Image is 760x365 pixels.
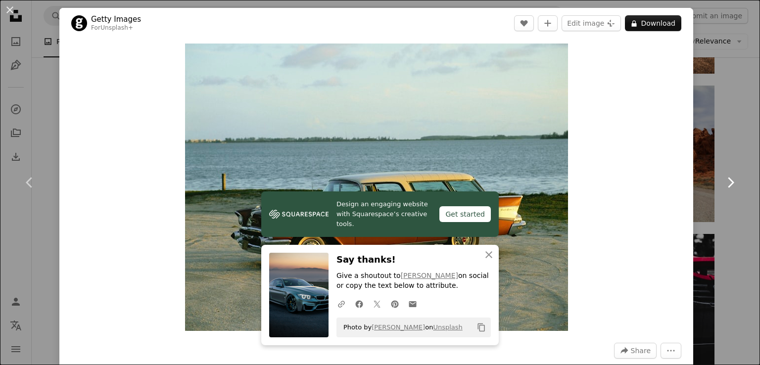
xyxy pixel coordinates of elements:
a: Unsplash+ [100,24,133,31]
div: Get started [439,206,491,222]
a: Next [701,135,760,230]
span: Design an engaging website with Squarespace’s creative tools. [336,199,431,229]
img: an orange and white car parked in front of a body of water [185,44,568,331]
a: Design an engaging website with Squarespace’s creative tools.Get started [261,191,499,237]
a: [PERSON_NAME] [401,272,458,279]
a: Share over email [404,294,422,314]
img: Go to Getty Images's profile [71,15,87,31]
button: Share this image [614,343,657,359]
button: Download [625,15,681,31]
a: Share on Pinterest [386,294,404,314]
button: More Actions [661,343,681,359]
h3: Say thanks! [336,253,491,267]
a: Unsplash [433,323,462,331]
a: Share on Facebook [350,294,368,314]
button: Zoom in on this image [185,44,568,331]
span: Share [631,343,651,358]
div: For [91,24,141,32]
a: [PERSON_NAME] [372,323,425,331]
button: Add to Collection [538,15,558,31]
button: Like [514,15,534,31]
button: Edit image [562,15,621,31]
span: Photo by on [338,319,463,335]
a: Getty Images [91,14,141,24]
img: file-1606177908946-d1eed1cbe4f5image [269,207,329,222]
a: Share on Twitter [368,294,386,314]
button: Copy to clipboard [473,319,490,336]
p: Give a shoutout to on social or copy the text below to attribute. [336,271,491,291]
